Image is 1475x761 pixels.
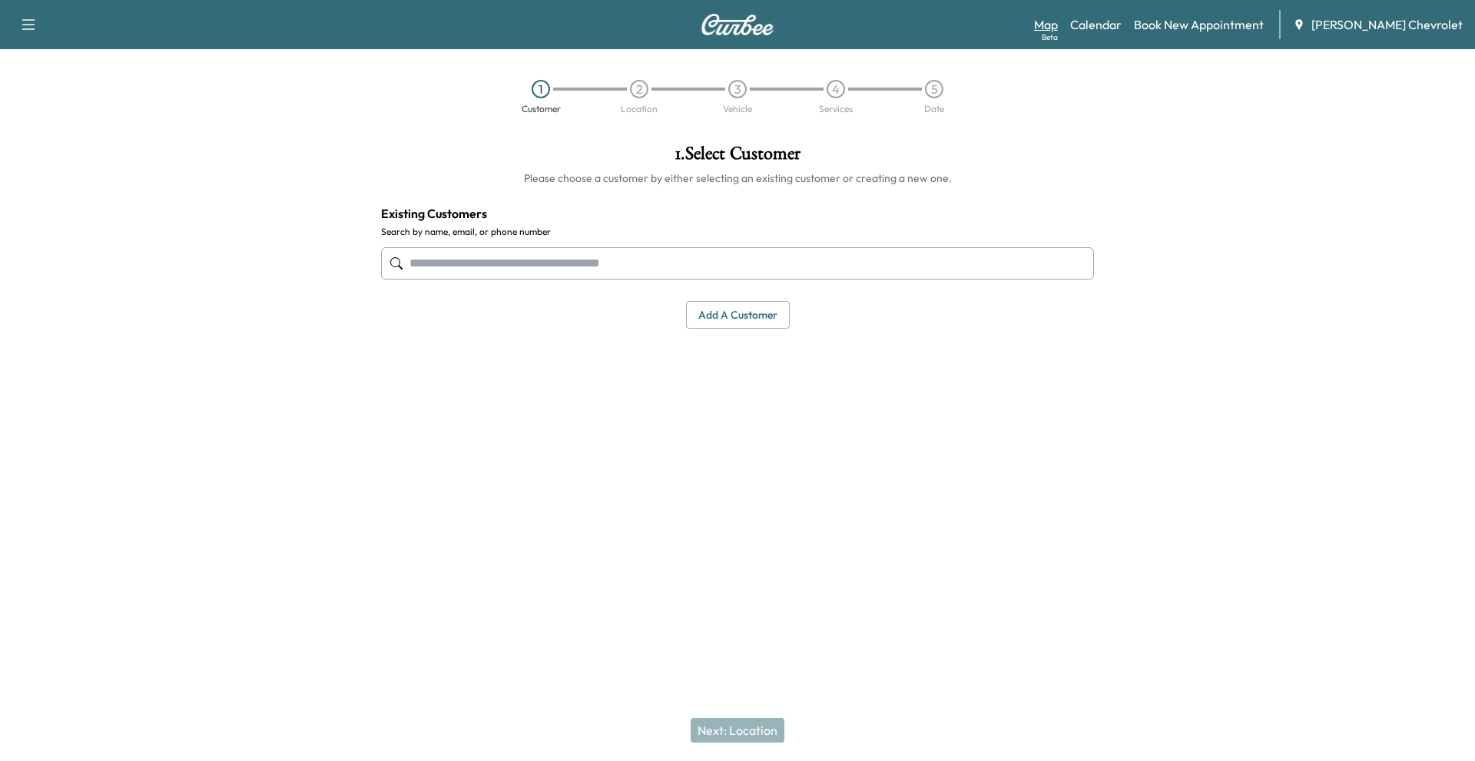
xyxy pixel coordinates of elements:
[925,80,943,98] div: 5
[728,80,747,98] div: 3
[381,144,1094,170] h1: 1 . Select Customer
[381,226,1094,238] label: Search by name, email, or phone number
[819,104,853,114] div: Services
[532,80,550,98] div: 1
[723,104,752,114] div: Vehicle
[1134,15,1264,34] a: Book New Appointment
[1042,31,1058,43] div: Beta
[686,301,790,329] button: Add a customer
[1311,15,1463,34] span: [PERSON_NAME] Chevrolet
[701,14,774,35] img: Curbee Logo
[381,170,1094,186] h6: Please choose a customer by either selecting an existing customer or creating a new one.
[924,104,944,114] div: Date
[381,204,1094,223] h4: Existing Customers
[1034,15,1058,34] a: MapBeta
[827,80,845,98] div: 4
[1070,15,1122,34] a: Calendar
[630,80,648,98] div: 2
[522,104,561,114] div: Customer
[621,104,658,114] div: Location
